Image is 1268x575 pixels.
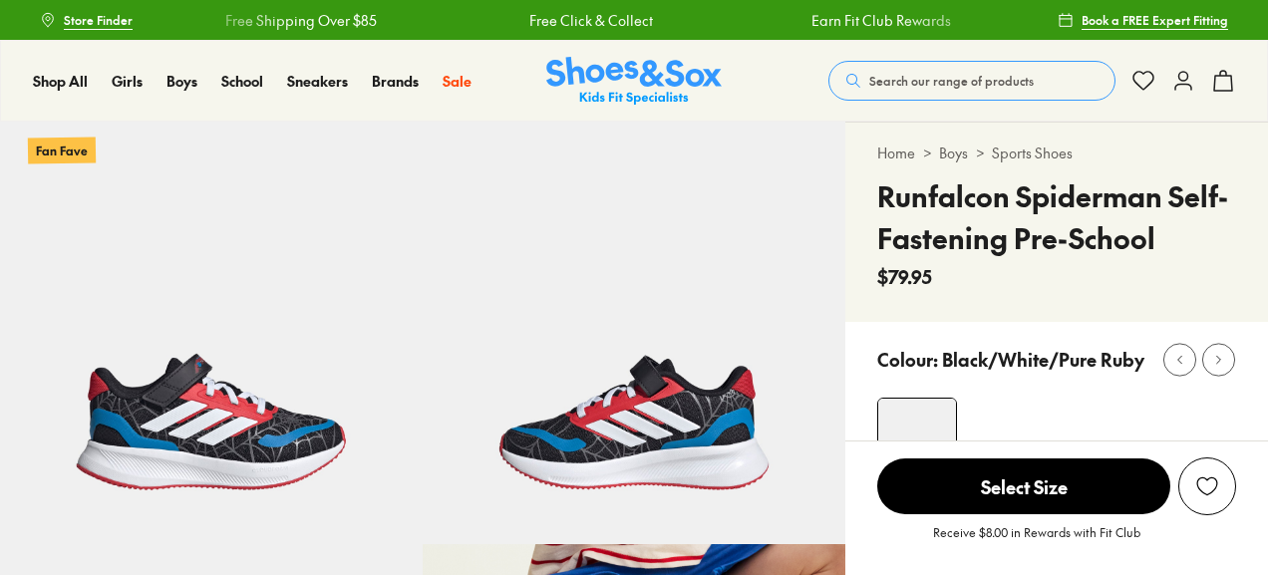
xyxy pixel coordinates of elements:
[877,175,1236,259] h4: Runfalcon Spiderman Self-Fastening Pre-School
[225,10,377,31] a: Free Shipping Over $85
[877,457,1170,515] button: Select Size
[546,57,722,106] img: SNS_Logo_Responsive.svg
[828,61,1115,101] button: Search our range of products
[40,2,133,38] a: Store Finder
[877,143,1236,163] div: > >
[869,72,1034,90] span: Search our range of products
[443,71,472,91] span: Sale
[33,71,88,92] a: Shop All
[878,399,956,476] img: 4-547290_1
[64,11,133,29] span: Store Finder
[529,10,653,31] a: Free Click & Collect
[287,71,348,91] span: Sneakers
[423,122,845,544] img: 5-547291_1
[33,71,88,91] span: Shop All
[933,523,1140,559] p: Receive $8.00 in Rewards with Fit Club
[221,71,263,92] a: School
[166,71,197,92] a: Boys
[877,346,938,373] p: Colour:
[1058,2,1228,38] a: Book a FREE Expert Fitting
[546,57,722,106] a: Shoes & Sox
[939,143,968,163] a: Boys
[1082,11,1228,29] span: Book a FREE Expert Fitting
[112,71,143,91] span: Girls
[942,346,1144,373] p: Black/White/Pure Ruby
[443,71,472,92] a: Sale
[877,458,1170,514] span: Select Size
[1178,457,1236,515] button: Add to Wishlist
[221,71,263,91] span: School
[28,137,96,163] p: Fan Fave
[992,143,1073,163] a: Sports Shoes
[372,71,419,92] a: Brands
[877,143,915,163] a: Home
[166,71,197,91] span: Boys
[877,263,932,290] span: $79.95
[287,71,348,92] a: Sneakers
[810,10,950,31] a: Earn Fit Club Rewards
[372,71,419,91] span: Brands
[112,71,143,92] a: Girls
